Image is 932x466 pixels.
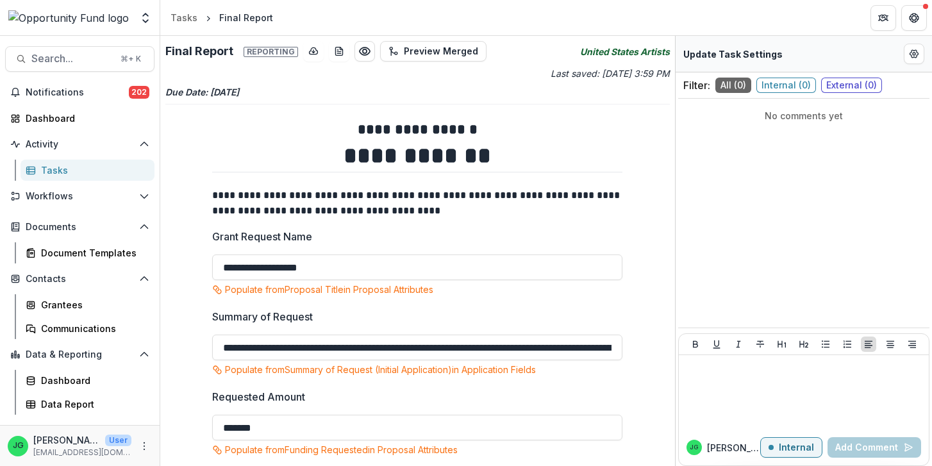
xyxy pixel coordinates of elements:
[212,229,312,244] p: Grant Request Name
[21,394,154,415] a: Data Report
[821,78,882,93] span: External ( 0 )
[41,298,144,312] div: Grantees
[707,441,760,454] p: [PERSON_NAME]
[105,435,131,446] p: User
[26,112,144,125] div: Dashboard
[21,370,154,391] a: Dashboard
[901,5,927,31] button: Get Help
[688,337,703,352] button: Bold
[796,337,811,352] button: Heading 2
[5,269,154,289] button: Open Contacts
[883,337,898,352] button: Align Center
[33,433,100,447] p: [PERSON_NAME]
[26,87,129,98] span: Notifications
[225,363,536,376] p: Populate from Summary of Request (Initial Application) in Application Fields
[31,53,113,65] span: Search...
[21,242,154,263] a: Document Templates
[5,46,154,72] button: Search...
[21,160,154,181] a: Tasks
[219,11,273,24] div: Final Report
[709,337,724,352] button: Underline
[861,337,876,352] button: Align Left
[26,139,134,150] span: Activity
[420,67,669,80] p: Last saved: [DATE] 3:59 PM
[870,5,896,31] button: Partners
[13,442,24,450] div: Jake Goodman
[8,10,129,26] img: Opportunity Fund logo
[21,294,154,315] a: Grantees
[225,443,458,456] p: Populate from Funding Requested in Proposal Attributes
[26,274,134,285] span: Contacts
[731,337,746,352] button: Italicize
[129,86,149,99] span: 202
[5,186,154,206] button: Open Workflows
[303,41,324,62] button: download-button
[840,337,855,352] button: Ordered List
[165,8,278,27] nav: breadcrumb
[26,349,134,360] span: Data & Reporting
[244,47,298,57] span: Reporting
[683,47,783,61] p: Update Task Settings
[828,437,921,458] button: Add Comment
[683,78,710,93] p: Filter:
[165,44,298,58] h2: Final Report
[354,41,375,62] button: Preview d1e7b478-3dd3-4c5f-a64d-da147c4d5aba.pdf
[41,246,144,260] div: Document Templates
[904,44,924,64] button: Edit Form Settings
[41,397,144,411] div: Data Report
[756,78,816,93] span: Internal ( 0 )
[26,222,134,233] span: Documents
[165,85,670,99] p: Due Date: [DATE]
[753,337,768,352] button: Strike
[41,322,144,335] div: Communications
[5,134,154,154] button: Open Activity
[760,437,822,458] button: Internal
[779,442,814,453] p: Internal
[21,318,154,339] a: Communications
[171,11,197,24] div: Tasks
[774,337,790,352] button: Heading 1
[165,8,203,27] a: Tasks
[329,41,349,62] button: download-word-button
[41,374,144,387] div: Dashboard
[818,337,833,352] button: Bullet List
[33,447,131,458] p: [EMAIL_ADDRESS][DOMAIN_NAME]
[580,45,670,58] i: United States Artists
[690,444,698,451] div: Jake Goodman
[683,109,924,122] p: No comments yet
[380,41,487,62] button: Preview Merged
[225,283,433,296] p: Populate from Proposal Title in Proposal Attributes
[26,191,134,202] span: Workflows
[212,389,305,404] p: Requested Amount
[118,52,144,66] div: ⌘ + K
[137,438,152,454] button: More
[5,82,154,103] button: Notifications202
[715,78,751,93] span: All ( 0 )
[212,309,313,324] p: Summary of Request
[5,217,154,237] button: Open Documents
[5,344,154,365] button: Open Data & Reporting
[5,108,154,129] a: Dashboard
[41,163,144,177] div: Tasks
[137,5,154,31] button: Open entity switcher
[904,337,920,352] button: Align Right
